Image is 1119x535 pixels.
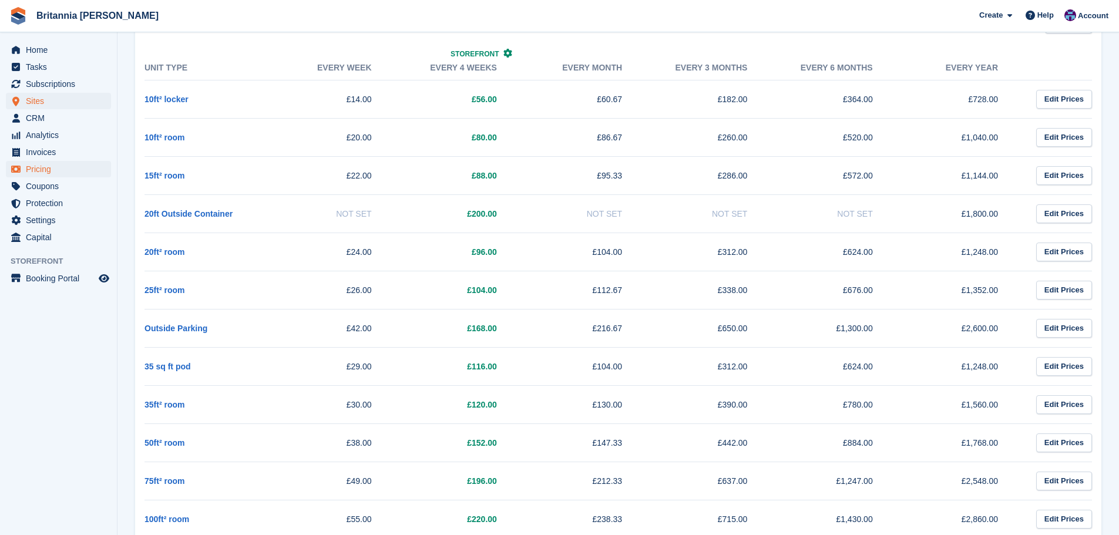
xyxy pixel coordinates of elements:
[1036,433,1092,453] a: Edit Prices
[145,171,184,180] a: 15ft² room
[395,233,520,271] td: £96.00
[1036,357,1092,376] a: Edit Prices
[395,385,520,423] td: £120.00
[6,59,111,75] a: menu
[896,385,1021,423] td: £1,560.00
[270,462,395,500] td: £49.00
[771,385,896,423] td: £780.00
[896,423,1021,462] td: £1,768.00
[6,178,111,194] a: menu
[6,212,111,228] a: menu
[145,247,184,257] a: 20ft² room
[270,80,395,118] td: £14.00
[896,194,1021,233] td: £1,800.00
[646,423,771,462] td: £442.00
[896,462,1021,500] td: £2,548.00
[270,194,395,233] td: Not Set
[26,161,96,177] span: Pricing
[1036,319,1092,338] a: Edit Prices
[979,9,1003,21] span: Create
[270,309,395,347] td: £42.00
[646,118,771,156] td: £260.00
[6,110,111,126] a: menu
[145,362,191,371] a: 35 sq ft pod
[646,309,771,347] td: £650.00
[395,80,520,118] td: £56.00
[771,233,896,271] td: £624.00
[26,195,96,211] span: Protection
[520,271,646,309] td: £112.67
[145,324,207,333] a: Outside Parking
[771,156,896,194] td: £572.00
[520,56,646,80] th: Every month
[451,50,512,58] a: Storefront
[1036,510,1092,529] a: Edit Prices
[270,423,395,462] td: £38.00
[1036,204,1092,224] a: Edit Prices
[6,144,111,160] a: menu
[26,42,96,58] span: Home
[395,118,520,156] td: £80.00
[145,95,189,104] a: 10ft² locker
[26,212,96,228] span: Settings
[26,93,96,109] span: Sites
[520,80,646,118] td: £60.67
[145,209,233,218] a: 20ft Outside Container
[1036,243,1092,262] a: Edit Prices
[145,476,184,486] a: 75ft² room
[896,309,1021,347] td: £2,600.00
[395,309,520,347] td: £168.00
[6,76,111,92] a: menu
[646,80,771,118] td: £182.00
[646,194,771,233] td: Not Set
[1036,128,1092,147] a: Edit Prices
[896,233,1021,271] td: £1,248.00
[896,118,1021,156] td: £1,040.00
[26,59,96,75] span: Tasks
[26,178,96,194] span: Coupons
[6,195,111,211] a: menu
[395,156,520,194] td: £88.00
[896,56,1021,80] th: Every year
[270,385,395,423] td: £30.00
[646,347,771,385] td: £312.00
[270,233,395,271] td: £24.00
[520,462,646,500] td: £212.33
[771,56,896,80] th: Every 6 months
[1036,472,1092,491] a: Edit Prices
[145,438,184,447] a: 50ft² room
[395,56,520,80] th: Every 4 weeks
[395,423,520,462] td: £152.00
[1036,281,1092,300] a: Edit Prices
[26,76,96,92] span: Subscriptions
[646,385,771,423] td: £390.00
[26,270,96,287] span: Booking Portal
[771,80,896,118] td: £364.00
[771,118,896,156] td: £520.00
[6,42,111,58] a: menu
[26,144,96,160] span: Invoices
[520,194,646,233] td: Not Set
[520,233,646,271] td: £104.00
[1036,395,1092,415] a: Edit Prices
[395,462,520,500] td: £196.00
[646,156,771,194] td: £286.00
[270,271,395,309] td: £26.00
[145,514,189,524] a: 100ft² room
[395,194,520,233] td: £200.00
[896,271,1021,309] td: £1,352.00
[26,229,96,245] span: Capital
[32,6,163,25] a: Britannia [PERSON_NAME]
[520,385,646,423] td: £130.00
[646,271,771,309] td: £338.00
[6,93,111,109] a: menu
[6,270,111,287] a: menu
[145,56,270,80] th: Unit Type
[270,347,395,385] td: £29.00
[1036,166,1092,186] a: Edit Prices
[520,309,646,347] td: £216.67
[145,285,184,295] a: 25ft² room
[771,347,896,385] td: £624.00
[26,110,96,126] span: CRM
[520,118,646,156] td: £86.67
